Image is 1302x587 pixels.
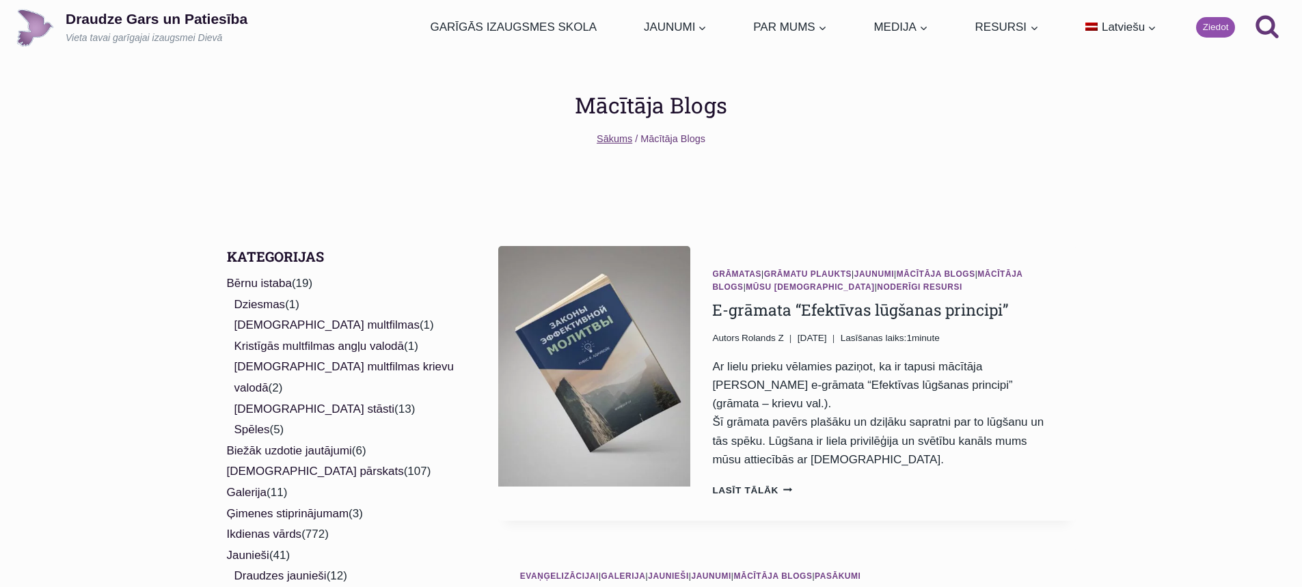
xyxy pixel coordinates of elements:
[227,465,404,478] a: [DEMOGRAPHIC_DATA] pārskats
[66,31,247,45] p: Vieta tavai garīgajai izaugsmei Dievā
[854,269,894,279] a: Jaunumi
[227,507,349,520] a: Ģimenes stiprinājumam
[597,131,705,147] nav: Breadcrumbs
[597,133,632,144] a: Sākums
[227,486,267,499] a: Galerija
[640,133,705,144] span: Mācītāja Blogs
[712,269,761,279] a: Grāmatas
[227,549,269,562] a: Jaunieši
[234,420,458,441] li: (5)
[712,485,792,495] a: Lasīt tālāk
[227,273,458,441] li: (19)
[1249,9,1286,46] button: View Search Form
[815,571,860,581] a: Pasākumi
[234,295,458,316] li: (1)
[691,571,731,581] a: Jaunumi
[227,528,302,541] a: Ikdienas vārds
[764,269,852,279] a: Grāmatu plaukts
[712,331,739,346] span: Autors
[874,18,928,36] span: MEDIJA
[66,10,247,27] p: Draudze Gars un Patiesība
[227,504,458,525] li: (3)
[234,569,327,582] a: Draudzes jaunieši
[234,423,270,436] a: Spēles
[520,571,861,581] span: | | | | |
[644,18,707,36] span: JAUNUMI
[234,340,405,353] a: Kristīgās multfilmas angļu valodā
[712,299,1008,320] a: E-grāmata “Efektīvas lūgšanas principi”
[498,246,691,487] img: Efektīvas lūgšanas principi
[227,246,458,267] h2: Kategorijas
[16,9,54,46] img: Draudze Gars un Patiesība
[234,318,420,331] a: [DEMOGRAPHIC_DATA] multfilmas
[227,444,352,457] a: Biežāk uzdotie jautājumi
[227,524,458,545] li: (772)
[227,461,458,482] li: (107)
[841,333,907,343] span: Lasīšanas laiks:
[234,566,458,587] li: (12)
[498,246,691,487] a: E-grāmata “Efektīvas lūgšanas principi”
[520,571,599,581] a: Evaņģelizācijai
[742,333,784,343] span: Rolands Z
[746,282,874,292] a: Mūsu [DEMOGRAPHIC_DATA]
[234,399,458,420] li: (13)
[575,89,727,122] h1: Mācītāja Blogs
[648,571,689,581] a: Jaunieši
[712,357,1053,469] p: Ar lielu prieku vēlamies paziņot, ka ir tapusi mācītāja [PERSON_NAME] e-grāmata “Efektīvas lūgšan...
[227,441,458,462] li: (6)
[897,269,975,279] a: Mācītāja Blogs
[635,133,638,144] span: /
[1101,21,1144,33] span: Latviešu
[227,482,458,504] li: (11)
[912,333,940,343] span: minute
[234,298,286,311] a: Dziesmas
[227,277,292,290] a: Bērnu istaba
[234,315,458,336] li: (1)
[712,269,1022,292] span: | | | | | |
[234,360,454,394] a: [DEMOGRAPHIC_DATA] multfilmas krievu valodā
[975,18,1039,36] span: RESURSI
[841,331,940,346] span: 1
[234,336,458,357] li: (1)
[798,331,827,346] time: [DATE]
[601,571,646,581] a: Galerija
[227,545,458,587] li: (41)
[734,571,813,581] a: Mācītāja Blogs
[1196,17,1235,38] a: Ziedot
[877,282,962,292] a: Noderīgi resursi
[16,9,247,46] a: Draudze Gars un PatiesībaVieta tavai garīgajai izaugsmei Dievā
[234,357,458,398] li: (2)
[234,402,395,415] a: [DEMOGRAPHIC_DATA] stāsti
[754,18,827,36] span: PAR MUMS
